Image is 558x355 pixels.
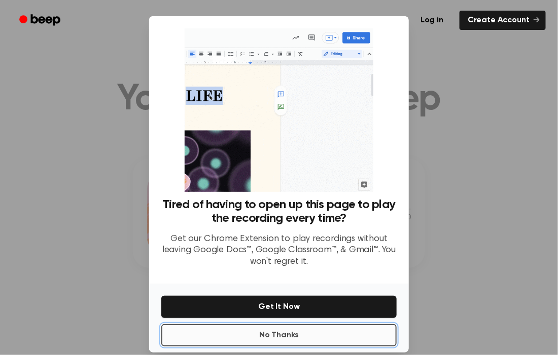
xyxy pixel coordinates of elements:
[161,198,397,225] h3: Tired of having to open up this page to play the recording every time?
[410,9,454,32] a: Log in
[460,11,546,30] a: Create Account
[161,233,397,268] p: Get our Chrome Extension to play recordings without leaving Google Docs™, Google Classroom™, & Gm...
[12,11,69,30] a: Beep
[161,324,397,346] button: No Thanks
[161,296,397,318] button: Get It Now
[185,28,373,192] img: Beep extension in action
